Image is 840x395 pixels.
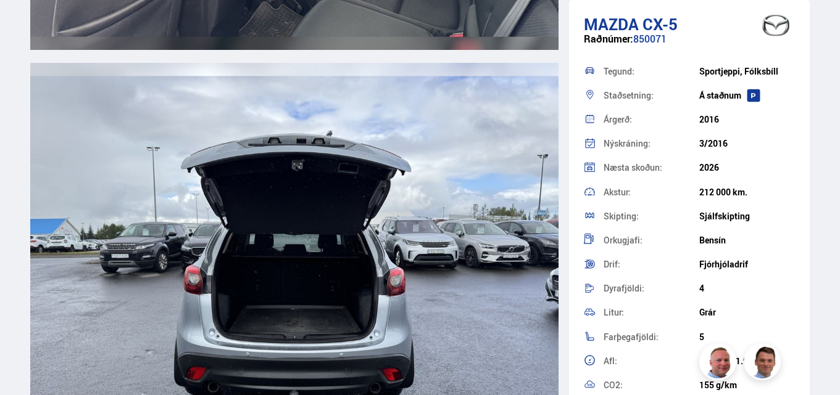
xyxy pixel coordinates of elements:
div: CO2: [604,381,699,389]
div: Nýskráning: [604,139,699,148]
div: 850071 [584,33,795,57]
button: Opna LiveChat spjallviðmót [10,5,47,42]
div: Fjórhjóladrif [699,259,795,269]
div: 2026 [699,163,795,173]
div: 212 000 km. [699,187,795,197]
div: 2016 [699,115,795,124]
div: Dyrafjöldi: [604,284,699,293]
div: Drif: [604,260,699,269]
span: CX-5 [642,13,678,35]
div: Staðsetning: [604,91,699,100]
div: Sportjeppi, Fólksbíll [699,67,795,76]
div: Tegund: [604,67,699,76]
div: Litur: [604,308,699,317]
div: Akstur: [604,188,699,197]
div: Árgerð: [604,115,699,124]
div: Grár [699,307,795,317]
div: Skipting: [604,212,699,221]
div: 5 [699,332,795,342]
span: Raðnúmer: [584,32,633,46]
div: Á staðnum [699,91,795,100]
div: Orkugjafi: [604,236,699,245]
img: siFngHWaQ9KaOqBr.png [701,345,738,382]
div: Bensín [699,235,795,245]
div: 155 g/km [699,380,795,390]
img: brand logo [751,6,800,44]
div: 4 [699,283,795,293]
span: Mazda [584,13,639,35]
div: Næsta skoðun: [604,163,699,172]
div: Sjálfskipting [699,211,795,221]
div: 3/2016 [699,139,795,149]
img: FbJEzSuNWCJXmdc-.webp [746,345,783,382]
div: Afl: [604,357,699,365]
div: Farþegafjöldi: [604,333,699,341]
